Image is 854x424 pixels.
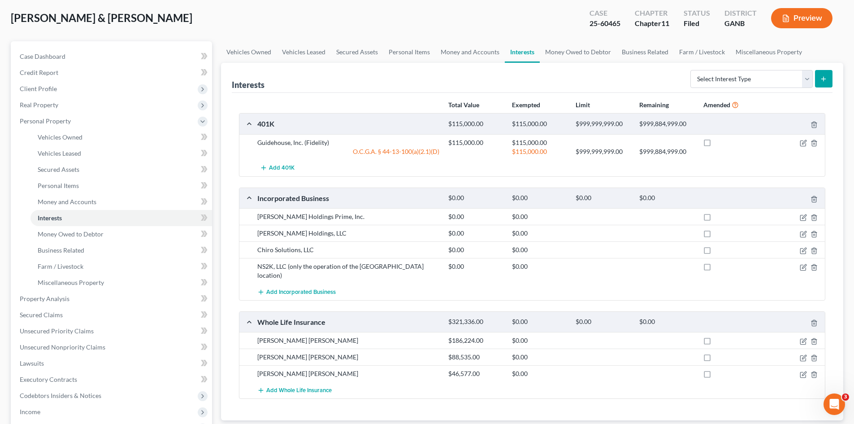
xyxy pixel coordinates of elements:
span: Client Profile [20,85,57,92]
span: Secured Claims [20,311,63,319]
span: 3 [842,393,849,401]
div: $0.00 [635,318,698,326]
div: $0.00 [507,336,571,345]
strong: Limit [576,101,590,109]
div: Chiro Solutions, LLC [253,245,444,254]
span: Personal Property [20,117,71,125]
span: Money Owed to Debtor [38,230,104,238]
div: Chapter [635,8,669,18]
div: $115,000.00 [444,138,507,147]
div: $0.00 [507,194,571,202]
div: $0.00 [507,212,571,221]
div: 25-60465 [590,18,620,29]
div: $0.00 [444,229,507,238]
div: NS2K, LLC (only the operation of the [GEOGRAPHIC_DATA] location) [253,262,444,280]
div: $115,000.00 [444,120,507,128]
div: $0.00 [444,245,507,254]
a: Vehicles Owned [221,41,277,63]
span: Property Analysis [20,295,69,302]
div: Interests [232,79,264,90]
a: Money and Accounts [435,41,505,63]
strong: Remaining [639,101,669,109]
div: [PERSON_NAME] Holdings Prime, Inc. [253,212,444,221]
span: Secured Assets [38,166,79,173]
a: Secured Assets [30,162,212,178]
span: Farm / Livestock [38,262,83,270]
span: Add 401K [269,165,295,172]
span: Credit Report [20,69,58,76]
div: $0.00 [444,262,507,271]
button: Add Incorporated Business [257,284,336,300]
span: Real Property [20,101,58,109]
div: [PERSON_NAME] [PERSON_NAME] [253,369,444,378]
div: Chapter [635,18,669,29]
a: Executory Contracts [13,372,212,388]
span: [PERSON_NAME] & [PERSON_NAME] [11,11,192,24]
a: Credit Report [13,65,212,81]
button: Add Whole Life Insurance [257,382,332,398]
div: Status [684,8,710,18]
div: O.C.G.A. § 44-13-100(a)(2.1)(D) [253,147,444,156]
div: $115,000.00 [507,147,571,156]
div: $999,999,999.00 [571,147,635,156]
div: $0.00 [444,194,507,202]
button: Add 401K [257,160,297,176]
span: Unsecured Priority Claims [20,327,94,335]
div: Filed [684,18,710,29]
a: Money Owed to Debtor [540,41,616,63]
span: Case Dashboard [20,52,65,60]
span: Income [20,408,40,415]
a: Interests [30,210,212,226]
div: $0.00 [507,318,571,326]
div: Incorporated Business [253,193,444,203]
span: Vehicles Leased [38,149,81,157]
a: Vehicles Owned [30,129,212,145]
span: Miscellaneous Property [38,279,104,286]
span: Add Whole Life Insurance [266,387,332,394]
div: $0.00 [507,353,571,362]
a: Personal Items [30,178,212,194]
div: Case [590,8,620,18]
div: $0.00 [507,369,571,378]
a: Secured Assets [331,41,383,63]
a: Lawsuits [13,355,212,372]
span: Add Incorporated Business [266,288,336,296]
span: Unsecured Nonpriority Claims [20,343,105,351]
div: [PERSON_NAME] [PERSON_NAME] [253,353,444,362]
div: Guidehouse, Inc. (Fidelity) [253,138,444,147]
div: $88,535.00 [444,353,507,362]
div: $0.00 [571,194,635,202]
div: Whole Life Insurance [253,317,444,327]
a: Unsecured Nonpriority Claims [13,339,212,355]
strong: Exempted [512,101,540,109]
a: Business Related [30,242,212,258]
strong: Total Value [448,101,479,109]
div: GANB [724,18,757,29]
div: $0.00 [444,212,507,221]
a: Miscellaneous Property [730,41,807,63]
a: Money Owed to Debtor [30,226,212,242]
span: Interests [38,214,62,222]
div: $115,000.00 [507,138,571,147]
a: Case Dashboard [13,48,212,65]
a: Vehicles Leased [30,145,212,162]
span: Business Related [38,246,84,254]
div: $0.00 [507,245,571,254]
div: $0.00 [635,194,698,202]
div: District [724,8,757,18]
span: 11 [661,19,669,27]
div: $321,336.00 [444,318,507,326]
div: $46,577.00 [444,369,507,378]
div: [PERSON_NAME] [PERSON_NAME] [253,336,444,345]
span: Vehicles Owned [38,133,82,141]
a: Miscellaneous Property [30,275,212,291]
div: $0.00 [507,229,571,238]
div: $0.00 [571,318,635,326]
a: Property Analysis [13,291,212,307]
a: Money and Accounts [30,194,212,210]
a: Farm / Livestock [30,258,212,275]
a: Business Related [616,41,674,63]
span: Executory Contracts [20,376,77,383]
div: [PERSON_NAME] Holdings, LLC [253,229,444,238]
button: Preview [771,8,832,28]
